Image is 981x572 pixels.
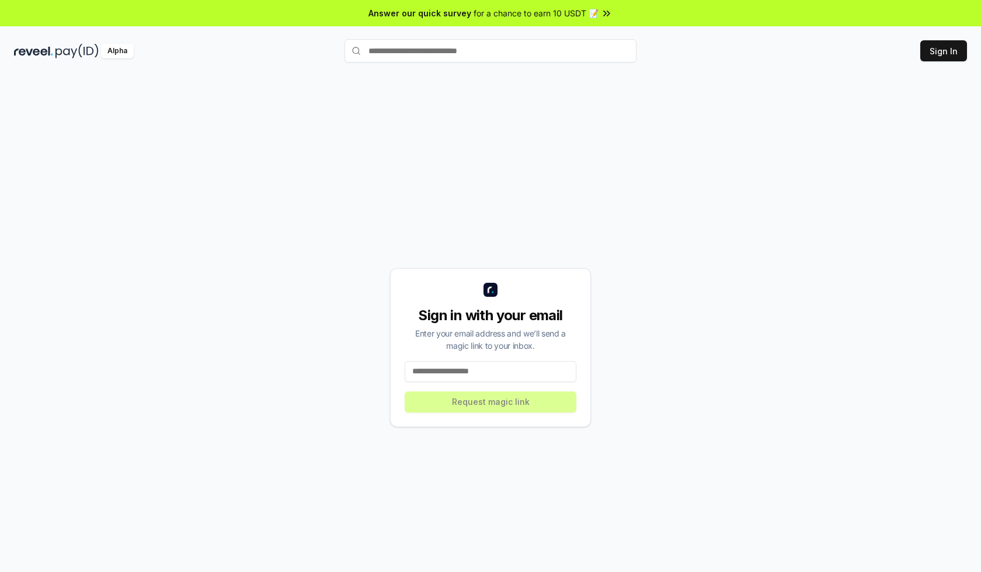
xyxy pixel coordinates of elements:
[405,306,576,325] div: Sign in with your email
[101,44,134,58] div: Alpha
[55,44,99,58] img: pay_id
[483,283,498,297] img: logo_small
[920,40,967,61] button: Sign In
[14,44,53,58] img: reveel_dark
[405,327,576,352] div: Enter your email address and we’ll send a magic link to your inbox.
[474,7,599,19] span: for a chance to earn 10 USDT 📝
[368,7,471,19] span: Answer our quick survey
